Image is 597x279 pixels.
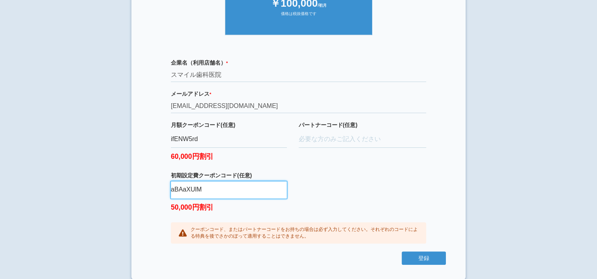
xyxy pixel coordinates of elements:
[171,181,287,199] input: クーポンコード
[318,3,327,7] span: /初月
[171,171,287,179] label: 初期設定費クーポンコード(任意)
[233,11,364,23] div: 価格は税抜価格です
[171,121,287,129] label: 月額クーポンコード(任意)
[299,131,427,148] input: 必要な方のみご記入ください
[171,90,426,98] label: メールアドレス
[191,226,418,240] p: クーポンコード、またはパートナーコードをお持ちの場合は必ず入力してください。それぞれのコードによる特典を後でさかのぼって適用することはできません。
[402,251,446,265] button: 登録
[171,131,287,148] input: クーポンコード
[171,148,287,162] label: 60,000円割引
[171,199,287,212] label: 50,000円割引
[171,59,426,67] label: 企業名（利用店舗名）
[299,121,427,129] label: パートナーコード(任意)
